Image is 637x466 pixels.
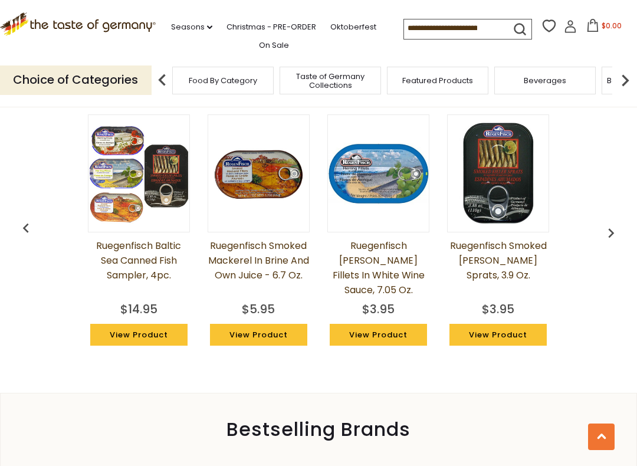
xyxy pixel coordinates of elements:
[17,219,35,238] img: previous arrow
[189,76,257,85] a: Food By Category
[208,123,309,224] img: Ruegenfisch Smoked Mackerel in Brine and Own Juice - 6.7 oz.
[602,21,622,31] span: $0.00
[171,21,212,34] a: Seasons
[448,123,549,224] img: Ruegenfisch Smoked Kieler Sprats, 3.9 oz.
[447,238,549,297] a: Ruegenfisch Smoked [PERSON_NAME] Sprats, 3.9 oz.
[613,68,637,92] img: next arrow
[327,238,429,297] a: Ruegenfisch [PERSON_NAME] Fillets in White Wine Sauce, 7.05 oz.
[210,324,307,346] a: View Product
[259,39,289,52] a: On Sale
[449,324,546,346] a: View Product
[524,76,566,85] a: Beverages
[88,123,189,224] img: Ruegenfisch Baltic Sea Canned Fish Sampler, 4pc.
[90,324,187,346] a: View Product
[1,423,636,436] div: Bestselling Brands
[402,76,473,85] a: Featured Products
[362,300,395,318] div: $3.95
[328,123,429,224] img: Ruegenfisch Herring Fillets in White Wine Sauce, 7.05 oz.
[330,21,376,34] a: Oktoberfest
[602,224,620,242] img: previous arrow
[226,21,316,34] a: Christmas - PRE-ORDER
[242,300,275,318] div: $5.95
[208,238,310,297] a: Ruegenfisch Smoked Mackerel in Brine and Own Juice - 6.7 oz.
[283,72,377,90] a: Taste of Germany Collections
[482,300,514,318] div: $3.95
[88,238,190,297] a: Ruegenfisch Baltic Sea Canned Fish Sampler, 4pc.
[120,300,157,318] div: $14.95
[330,324,426,346] a: View Product
[150,68,174,92] img: previous arrow
[579,19,629,37] button: $0.00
